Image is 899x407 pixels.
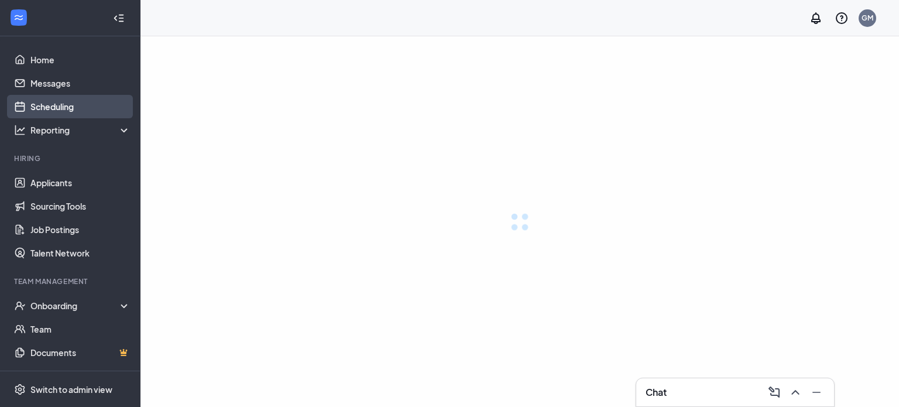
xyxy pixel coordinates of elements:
[14,276,128,286] div: Team Management
[809,385,823,399] svg: Minimize
[767,385,781,399] svg: ComposeMessage
[788,385,802,399] svg: ChevronUp
[862,13,873,23] div: GM
[30,341,131,364] a: DocumentsCrown
[835,11,849,25] svg: QuestionInfo
[809,11,823,25] svg: Notifications
[30,71,131,95] a: Messages
[30,48,131,71] a: Home
[30,171,131,194] a: Applicants
[30,95,131,118] a: Scheduling
[30,218,131,241] a: Job Postings
[30,364,131,388] a: SurveysCrown
[785,383,804,402] button: ChevronUp
[30,300,131,312] div: Onboarding
[806,383,825,402] button: Minimize
[113,12,125,24] svg: Collapse
[14,300,26,312] svg: UserCheck
[30,384,112,395] div: Switch to admin view
[646,386,667,399] h3: Chat
[30,124,131,136] div: Reporting
[30,317,131,341] a: Team
[764,383,783,402] button: ComposeMessage
[30,194,131,218] a: Sourcing Tools
[14,124,26,136] svg: Analysis
[30,241,131,265] a: Talent Network
[14,384,26,395] svg: Settings
[14,153,128,163] div: Hiring
[13,12,25,23] svg: WorkstreamLogo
